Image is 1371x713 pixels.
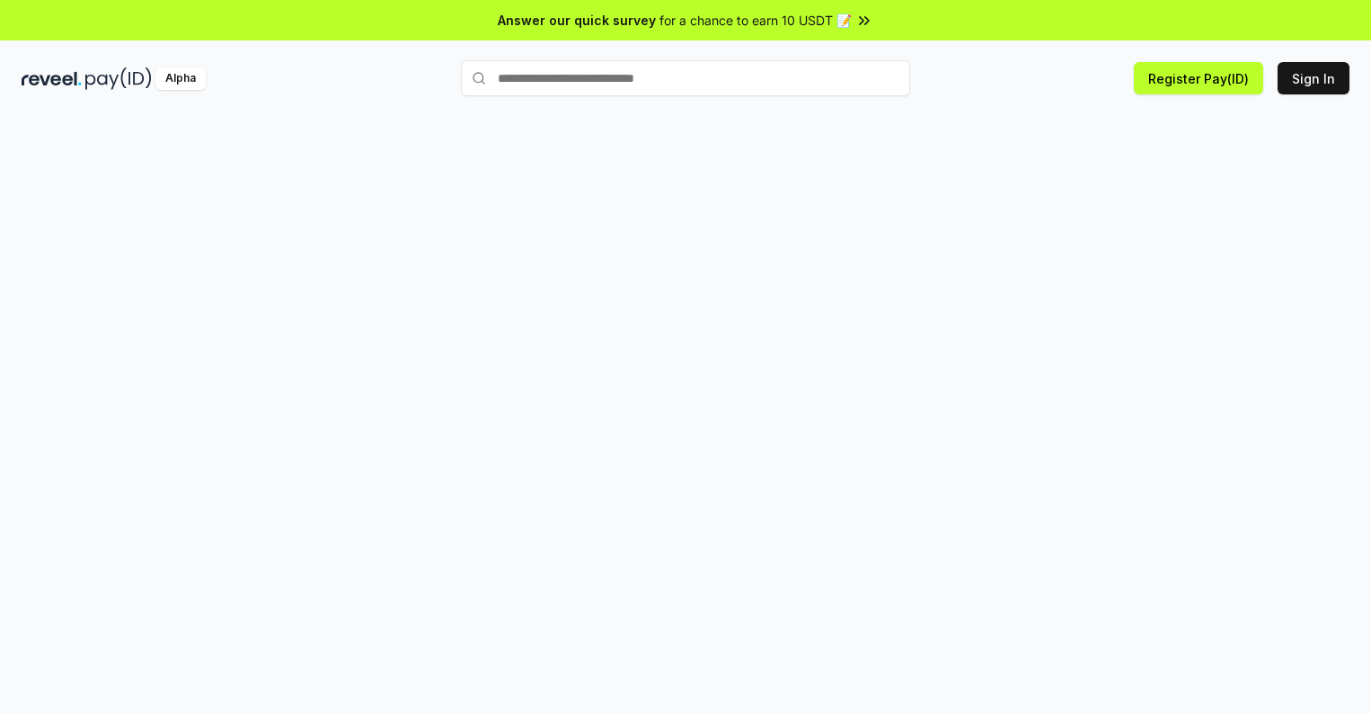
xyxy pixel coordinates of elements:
[659,11,852,30] span: for a chance to earn 10 USDT 📝
[85,67,152,90] img: pay_id
[22,67,82,90] img: reveel_dark
[498,11,656,30] span: Answer our quick survey
[155,67,206,90] div: Alpha
[1134,62,1263,94] button: Register Pay(ID)
[1278,62,1349,94] button: Sign In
